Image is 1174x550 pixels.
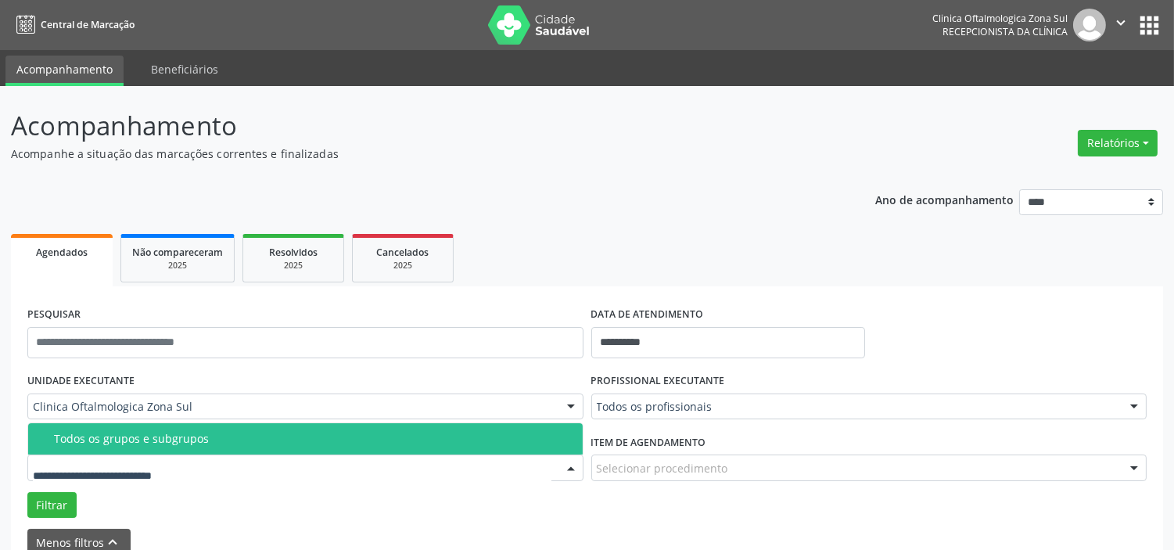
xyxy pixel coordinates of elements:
button: apps [1136,12,1163,39]
p: Ano de acompanhamento [875,189,1014,209]
i:  [1112,14,1129,31]
a: Central de Marcação [11,12,135,38]
span: Agendados [36,246,88,259]
div: 2025 [132,260,223,271]
span: Todos os profissionais [597,399,1115,415]
span: Cancelados [377,246,429,259]
label: PROFISSIONAL EXECUTANTE [591,369,725,394]
span: Clinica Oftalmologica Zona Sul [33,399,551,415]
span: Não compareceram [132,246,223,259]
img: img [1073,9,1106,41]
label: DATA DE ATENDIMENTO [591,303,704,327]
span: Recepcionista da clínica [942,25,1068,38]
span: Central de Marcação [41,18,135,31]
button: Filtrar [27,492,77,519]
a: Acompanhamento [5,56,124,86]
span: Resolvidos [269,246,318,259]
label: Item de agendamento [591,430,706,455]
div: 2025 [364,260,442,271]
button: Relatórios [1078,130,1158,156]
a: Beneficiários [140,56,229,83]
label: UNIDADE EXECUTANTE [27,369,135,394]
div: Clinica Oftalmologica Zona Sul [932,12,1068,25]
label: PESQUISAR [27,303,81,327]
span: Selecionar procedimento [597,460,728,476]
p: Acompanhamento [11,106,817,146]
div: 2025 [254,260,332,271]
p: Acompanhe a situação das marcações correntes e finalizadas [11,146,817,162]
button:  [1106,9,1136,41]
div: Todos os grupos e subgrupos [54,433,573,445]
